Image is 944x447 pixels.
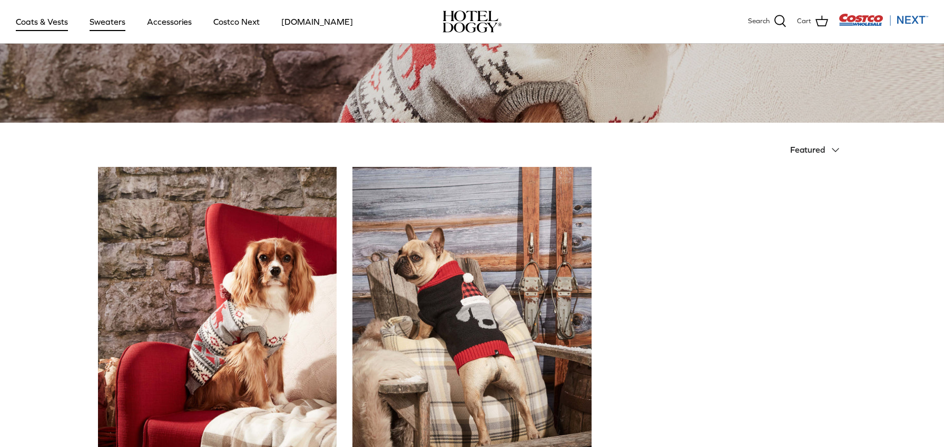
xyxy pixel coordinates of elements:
[204,4,269,39] a: Costco Next
[137,4,201,39] a: Accessories
[272,4,362,39] a: [DOMAIN_NAME]
[442,11,501,33] a: hoteldoggy.com hoteldoggycom
[442,11,501,33] img: hoteldoggycom
[790,145,825,154] span: Featured
[748,16,770,27] span: Search
[790,138,846,162] button: Featured
[6,4,77,39] a: Coats & Vests
[839,13,928,26] img: Costco Next
[748,15,786,28] a: Search
[797,16,811,27] span: Cart
[839,20,928,28] a: Visit Costco Next
[80,4,135,39] a: Sweaters
[797,15,828,28] a: Cart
